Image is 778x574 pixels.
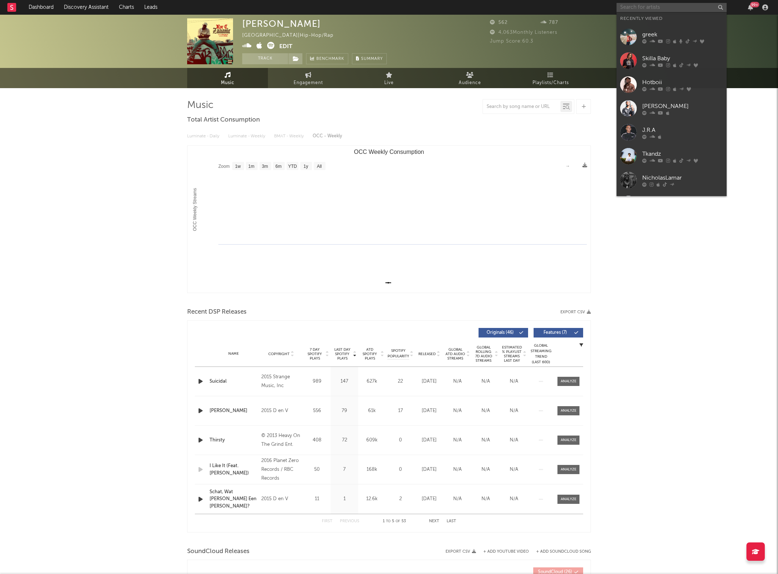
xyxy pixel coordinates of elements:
[536,550,591,554] button: + Add SoundCloud Song
[566,163,570,169] text: →
[417,466,441,473] div: [DATE]
[360,407,384,415] div: 61k
[187,68,268,88] a: Music
[242,18,321,29] div: [PERSON_NAME]
[235,164,241,169] text: 1w
[210,437,258,444] div: Thirsty
[642,126,723,134] div: J.R.A
[316,55,344,64] span: Benchmark
[417,437,441,444] div: [DATE]
[332,378,356,385] div: 147
[305,466,329,473] div: 50
[483,104,560,110] input: Search by song name or URL
[210,488,258,510] div: Schat, Wat [PERSON_NAME] Een [PERSON_NAME]?
[360,437,384,444] div: 609k
[445,378,470,385] div: N/A
[459,79,481,87] span: Audience
[187,116,260,124] span: Total Artist Consumption
[447,519,456,523] button: Last
[502,378,526,385] div: N/A
[617,168,727,192] a: NicholasLamar
[268,68,349,88] a: Engagement
[541,20,558,25] span: 787
[210,407,258,415] a: [PERSON_NAME]
[261,407,301,415] div: 2015 D en V
[510,68,591,88] a: Playlists/Charts
[473,437,498,444] div: N/A
[502,495,526,503] div: N/A
[617,3,727,12] input: Search for artists
[242,53,288,64] button: Track
[305,378,329,385] div: 989
[332,437,356,444] div: 72
[388,495,413,503] div: 2
[262,164,268,169] text: 3m
[473,378,498,385] div: N/A
[502,466,526,473] div: N/A
[483,331,517,335] span: Originals ( 46 )
[354,149,424,155] text: OCC Weekly Consumption
[210,462,258,477] div: I Like It (Feat. [PERSON_NAME])
[617,192,727,216] a: SAINt [PERSON_NAME]
[242,31,342,40] div: [GEOGRAPHIC_DATA] | Hip-Hop/Rap
[332,347,352,361] span: Last Day Spotify Plays
[490,39,533,44] span: Jump Score: 60.3
[294,79,323,87] span: Engagement
[332,495,356,503] div: 1
[360,378,384,385] div: 627k
[360,495,384,503] div: 12.6k
[445,347,465,361] span: Global ATD Audio Streams
[642,78,723,87] div: Hotboii
[388,437,413,444] div: 0
[617,144,727,168] a: Tkandz
[490,20,508,25] span: 562
[445,407,470,415] div: N/A
[384,79,394,87] span: Live
[374,517,414,526] div: 1 5 53
[642,30,723,39] div: greek
[445,495,470,503] div: N/A
[396,520,400,523] span: of
[188,146,590,293] svg: OCC Weekly Consumption
[360,347,379,361] span: ATD Spotify Plays
[210,378,258,385] a: Suicidal
[617,97,727,120] a: [PERSON_NAME]
[538,331,572,335] span: Features ( 7 )
[617,49,727,73] a: Skilla Baby
[473,407,498,415] div: N/A
[429,68,510,88] a: Audience
[305,407,329,415] div: 556
[352,53,387,64] button: Summary
[192,188,197,231] text: OCC Weekly Streams
[279,42,292,51] button: Edit
[317,164,321,169] text: All
[445,437,470,444] div: N/A
[332,466,356,473] div: 7
[473,345,494,363] span: Global Rolling 7D Audio Streams
[642,102,723,111] div: [PERSON_NAME]
[187,547,250,556] span: SoundCloud Releases
[446,549,476,554] button: Export CSV
[305,437,329,444] div: 408
[642,54,723,63] div: Skilla Baby
[502,407,526,415] div: N/A
[473,495,498,503] div: N/A
[617,120,727,144] a: J.R.A
[306,53,348,64] a: Benchmark
[388,348,409,359] span: Spotify Popularity
[476,550,529,554] div: + Add YouTube Video
[248,164,255,169] text: 1m
[187,308,247,317] span: Recent DSP Releases
[340,519,359,523] button: Previous
[502,345,522,363] span: Estimated % Playlist Streams Last Day
[530,343,552,365] div: Global Streaming Trend (Last 60D)
[445,466,470,473] div: N/A
[305,347,324,361] span: 7 Day Spotify Plays
[534,328,583,337] button: Features(7)
[417,495,441,503] div: [DATE]
[388,466,413,473] div: 0
[305,495,329,503] div: 11
[617,25,727,49] a: greek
